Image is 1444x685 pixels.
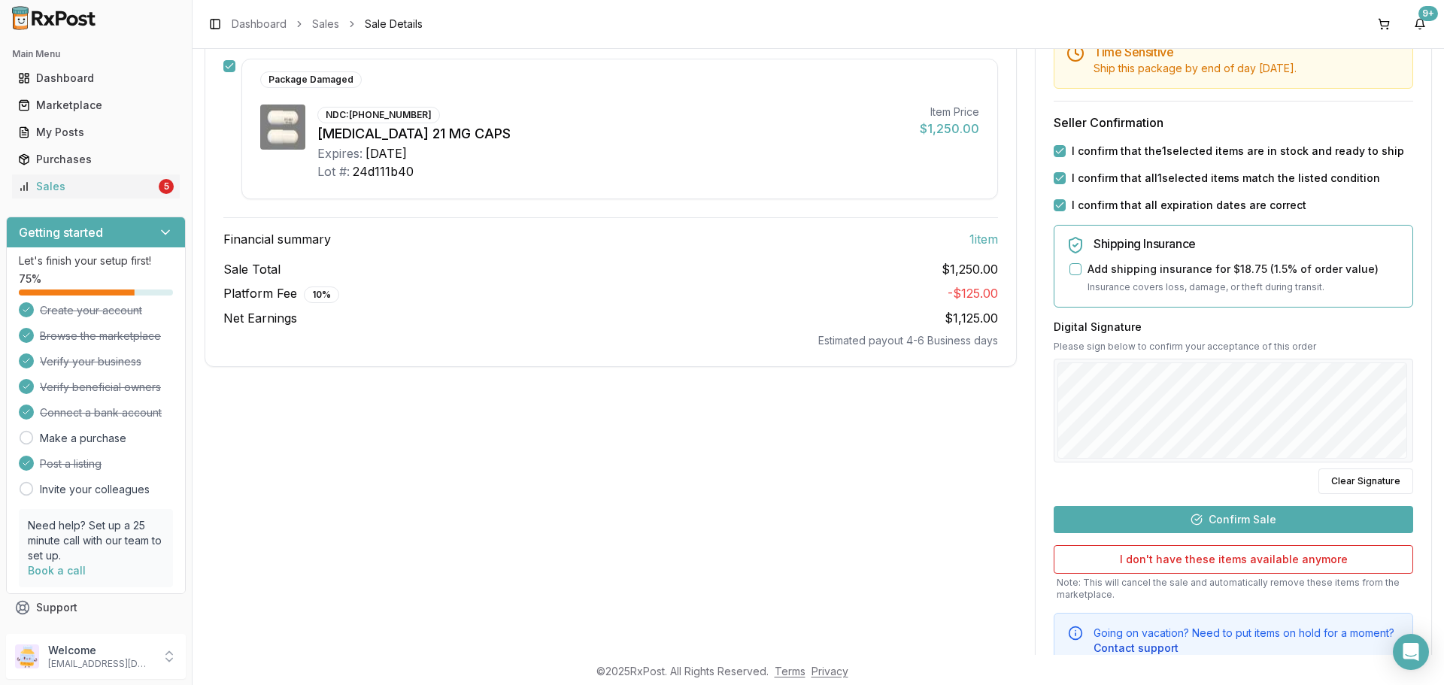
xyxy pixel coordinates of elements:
[6,6,102,30] img: RxPost Logo
[1072,198,1306,213] label: I confirm that all expiration dates are correct
[365,17,423,32] span: Sale Details
[1418,6,1438,21] div: 9+
[1094,641,1179,656] button: Contact support
[159,179,174,194] div: 5
[945,311,998,326] span: $1,125.00
[1088,262,1379,277] label: Add shipping insurance for $18.75 ( 1.5 % of order value)
[260,105,305,150] img: Caplyta 21 MG CAPS
[40,482,150,497] a: Invite your colleagues
[969,230,998,248] span: 1 item
[811,665,848,677] a: Privacy
[1408,12,1432,36] button: 9+
[19,223,103,241] h3: Getting started
[223,260,281,278] span: Sale Total
[1094,46,1400,58] h5: Time Sensitive
[232,17,423,32] nav: breadcrumb
[1054,341,1413,353] p: Please sign below to confirm your acceptance of this order
[6,147,186,171] button: Purchases
[18,152,174,167] div: Purchases
[1054,114,1413,132] h3: Seller Confirmation
[12,173,180,200] a: Sales5
[6,93,186,117] button: Marketplace
[366,144,407,162] div: [DATE]
[28,518,164,563] p: Need help? Set up a 25 minute call with our team to set up.
[28,564,86,577] a: Book a call
[223,284,339,303] span: Platform Fee
[40,405,162,420] span: Connect a bank account
[1088,280,1400,295] p: Insurance covers loss, damage, or theft during transit.
[317,107,440,123] div: NDC: [PHONE_NUMBER]
[232,17,287,32] a: Dashboard
[304,286,339,303] div: 10 %
[1072,171,1380,186] label: I confirm that all 1 selected items match the listed condition
[942,260,998,278] span: $1,250.00
[18,179,156,194] div: Sales
[1393,634,1429,670] div: Open Intercom Messenger
[1094,62,1297,74] span: Ship this package by end of day [DATE] .
[40,380,161,395] span: Verify beneficial owners
[1054,320,1413,335] h3: Digital Signature
[1054,577,1413,601] p: Note: This will cancel the sale and automatically remove these items from the marketplace.
[223,333,998,348] div: Estimated payout 4-6 Business days
[948,286,998,301] span: - $125.00
[12,92,180,119] a: Marketplace
[6,621,186,648] button: Feedback
[40,431,126,446] a: Make a purchase
[48,643,153,658] p: Welcome
[775,665,805,677] a: Terms
[1054,506,1413,533] button: Confirm Sale
[6,594,186,621] button: Support
[12,65,180,92] a: Dashboard
[6,66,186,90] button: Dashboard
[260,71,362,88] div: Package Damaged
[40,303,142,318] span: Create your account
[18,71,174,86] div: Dashboard
[1072,144,1404,159] label: I confirm that the 1 selected items are in stock and ready to ship
[920,120,979,138] div: $1,250.00
[48,658,153,670] p: [EMAIL_ADDRESS][DOMAIN_NAME]
[1054,545,1413,574] button: I don't have these items available anymore
[12,119,180,146] a: My Posts
[353,162,414,180] div: 24d111b40
[223,230,331,248] span: Financial summary
[6,120,186,144] button: My Posts
[40,329,161,344] span: Browse the marketplace
[317,123,908,144] div: [MEDICAL_DATA] 21 MG CAPS
[40,456,102,471] span: Post a listing
[6,174,186,199] button: Sales5
[1094,626,1400,656] div: Going on vacation? Need to put items on hold for a moment?
[312,17,339,32] a: Sales
[317,144,363,162] div: Expires:
[40,354,141,369] span: Verify your business
[1094,238,1400,250] h5: Shipping Insurance
[36,627,87,642] span: Feedback
[317,162,350,180] div: Lot #:
[19,271,41,286] span: 75 %
[19,253,173,268] p: Let's finish your setup first!
[920,105,979,120] div: Item Price
[12,146,180,173] a: Purchases
[1318,468,1413,494] button: Clear Signature
[12,48,180,60] h2: Main Menu
[18,125,174,140] div: My Posts
[223,309,297,327] span: Net Earnings
[15,644,39,668] img: User avatar
[18,98,174,113] div: Marketplace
